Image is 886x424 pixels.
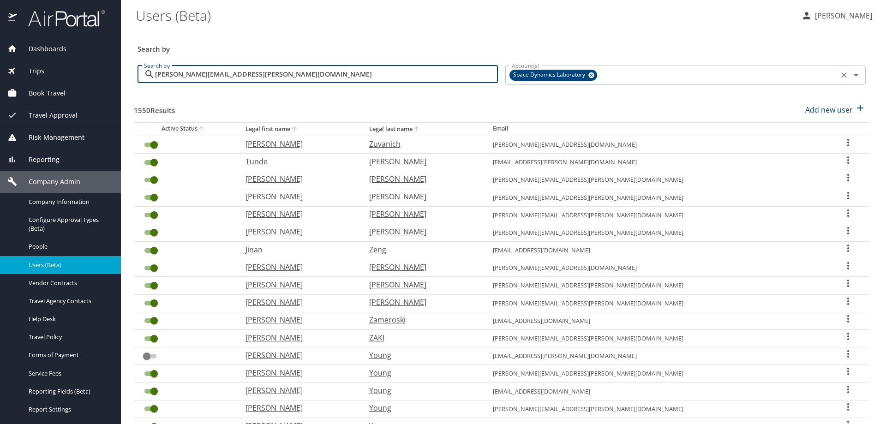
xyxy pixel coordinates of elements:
button: [PERSON_NAME] [797,7,876,24]
span: Report Settings [29,405,110,414]
h1: Users (Beta) [136,1,794,30]
td: [PERSON_NAME][EMAIL_ADDRESS][PERSON_NAME][DOMAIN_NAME] [485,365,827,382]
p: ZAKI [369,332,474,343]
span: Company Admin [17,177,80,187]
td: [PERSON_NAME][EMAIL_ADDRESS][PERSON_NAME][DOMAIN_NAME] [485,277,827,294]
p: [PERSON_NAME] [812,10,872,21]
td: [PERSON_NAME][EMAIL_ADDRESS][PERSON_NAME][DOMAIN_NAME] [485,224,827,241]
p: [PERSON_NAME] [245,297,351,308]
th: Legal first name [238,122,362,136]
span: Vendor Contracts [29,279,110,287]
p: [PERSON_NAME] [369,191,474,202]
p: [PERSON_NAME] [369,156,474,167]
p: [PERSON_NAME] [245,262,351,273]
td: [PERSON_NAME][EMAIL_ADDRESS][PERSON_NAME][DOMAIN_NAME] [485,189,827,206]
th: Email [485,122,827,136]
p: [PERSON_NAME] [369,173,474,185]
td: [PERSON_NAME][EMAIL_ADDRESS][PERSON_NAME][DOMAIN_NAME] [485,400,827,418]
button: sort [413,125,422,134]
p: [PERSON_NAME] [245,226,351,237]
td: [EMAIL_ADDRESS][DOMAIN_NAME] [485,312,827,329]
p: [PERSON_NAME] [245,402,351,413]
td: [PERSON_NAME][EMAIL_ADDRESS][PERSON_NAME][DOMAIN_NAME] [485,171,827,189]
button: sort [198,125,207,133]
th: Legal last name [362,122,485,136]
button: Add new user [802,100,869,120]
input: Search by name or email [155,66,498,83]
p: [PERSON_NAME] [369,297,474,308]
p: Young [369,367,474,378]
span: Travel Approval [17,110,78,120]
button: sort [290,125,299,134]
p: [PERSON_NAME] [369,279,474,290]
img: icon-airportal.png [8,9,18,27]
p: Zameroski [369,314,474,325]
td: [EMAIL_ADDRESS][PERSON_NAME][DOMAIN_NAME] [485,154,827,171]
td: [PERSON_NAME][EMAIL_ADDRESS][DOMAIN_NAME] [485,136,827,153]
td: [EMAIL_ADDRESS][DOMAIN_NAME] [485,242,827,259]
span: Travel Agency Contacts [29,297,110,305]
p: [PERSON_NAME] [245,332,351,343]
td: [EMAIL_ADDRESS][DOMAIN_NAME] [485,382,827,400]
p: [PERSON_NAME] [245,367,351,378]
p: Zeng [369,244,474,255]
button: Clear [838,69,850,82]
button: Open [850,69,862,82]
span: Book Travel [17,88,66,98]
span: Forms of Payment [29,351,110,359]
p: Zuvanich [369,138,474,149]
span: Dashboards [17,44,66,54]
span: Service Fees [29,369,110,378]
p: Young [369,350,474,361]
span: Space Dynamics Laboratory [509,70,591,80]
h3: Search by [138,38,866,54]
td: [PERSON_NAME][EMAIL_ADDRESS][PERSON_NAME][DOMAIN_NAME] [485,294,827,312]
p: Tunde [245,156,351,167]
span: Company Information [29,197,110,206]
img: airportal-logo.png [18,9,105,27]
td: [PERSON_NAME][EMAIL_ADDRESS][PERSON_NAME][DOMAIN_NAME] [485,206,827,224]
h3: 1550 Results [134,100,175,116]
p: Jinan [245,244,351,255]
td: [PERSON_NAME][EMAIL_ADDRESS][DOMAIN_NAME] [485,259,827,277]
p: [PERSON_NAME] [245,138,351,149]
span: Users (Beta) [29,261,110,269]
td: [EMAIL_ADDRESS][PERSON_NAME][DOMAIN_NAME] [485,347,827,365]
p: [PERSON_NAME] [245,385,351,396]
p: [PERSON_NAME] [369,226,474,237]
span: Reporting Fields (Beta) [29,387,110,396]
p: [PERSON_NAME] [245,314,351,325]
p: Young [369,402,474,413]
span: Reporting [17,155,60,165]
span: Trips [17,66,44,76]
div: Space Dynamics Laboratory [509,70,597,81]
p: Add new user [805,104,853,115]
span: Risk Management [17,132,84,143]
p: Young [369,385,474,396]
p: [PERSON_NAME] [369,209,474,220]
p: [PERSON_NAME] [245,279,351,290]
p: [PERSON_NAME] [245,191,351,202]
p: [PERSON_NAME] [369,262,474,273]
p: [PERSON_NAME] [245,209,351,220]
th: Active Status [134,122,238,136]
span: Help Desk [29,315,110,323]
span: People [29,242,110,251]
p: [PERSON_NAME] [245,350,351,361]
p: [PERSON_NAME] [245,173,351,185]
td: [PERSON_NAME][EMAIL_ADDRESS][PERSON_NAME][DOMAIN_NAME] [485,330,827,347]
span: Travel Policy [29,333,110,341]
span: Configure Approval Types (Beta) [29,215,110,233]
